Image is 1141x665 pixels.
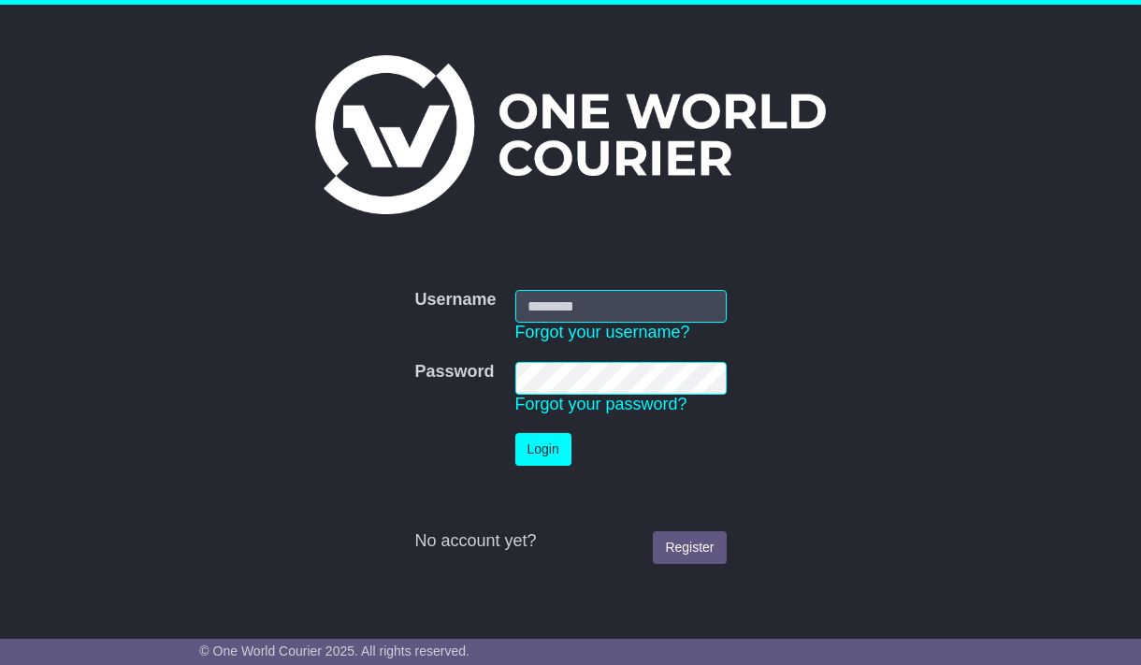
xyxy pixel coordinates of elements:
a: Forgot your password? [515,395,687,413]
a: Forgot your username? [515,323,690,341]
label: Password [414,362,494,383]
img: One World [315,55,826,214]
a: Register [653,531,726,564]
div: No account yet? [414,531,726,552]
label: Username [414,290,496,311]
span: © One World Courier 2025. All rights reserved. [199,643,469,658]
button: Login [515,433,571,466]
